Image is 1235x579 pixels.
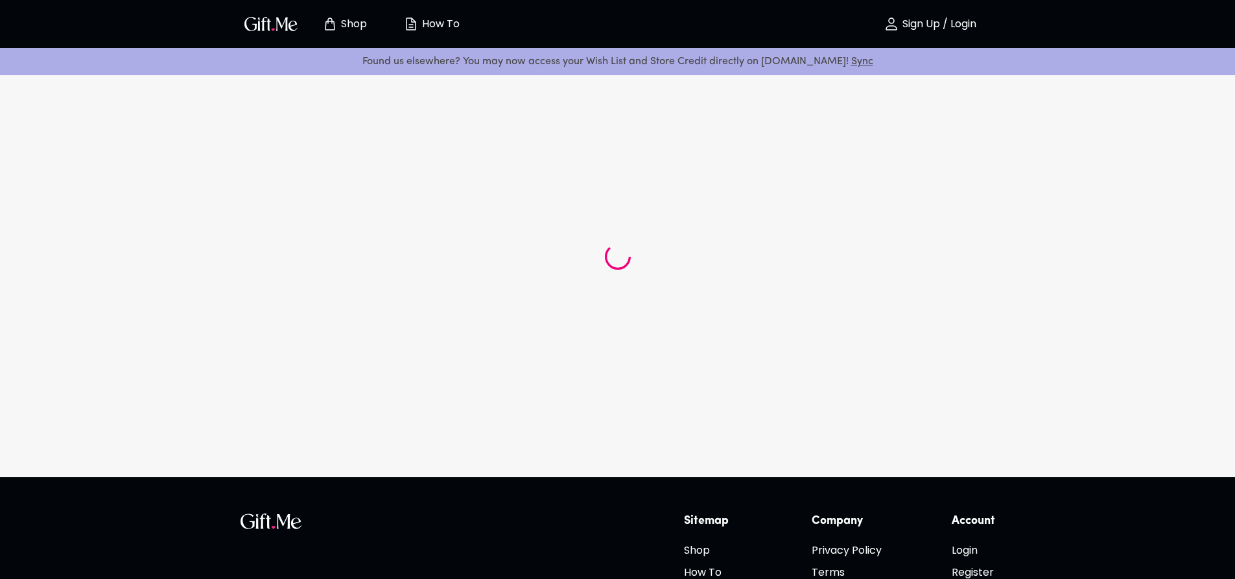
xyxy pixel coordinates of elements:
h6: Sitemap [684,514,742,529]
button: GiftMe Logo [241,16,301,32]
p: How To [419,19,460,30]
img: how-to.svg [403,16,419,32]
button: How To [396,3,467,45]
button: Sign Up / Login [865,3,995,45]
a: Sync [851,56,873,67]
p: Sign Up / Login [899,19,976,30]
button: Store page [309,3,381,45]
img: GiftMe Logo [242,14,300,33]
p: Found us elsewhere? You may now access your Wish List and Store Credit directly on [DOMAIN_NAME]! [10,53,1225,70]
p: Shop [338,19,367,30]
h6: Account [952,514,995,529]
img: GiftMe Logo [241,514,301,529]
h6: Company [812,514,882,529]
h6: Shop [684,542,742,558]
h6: Login [952,542,995,558]
h6: Privacy Policy [812,542,882,558]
